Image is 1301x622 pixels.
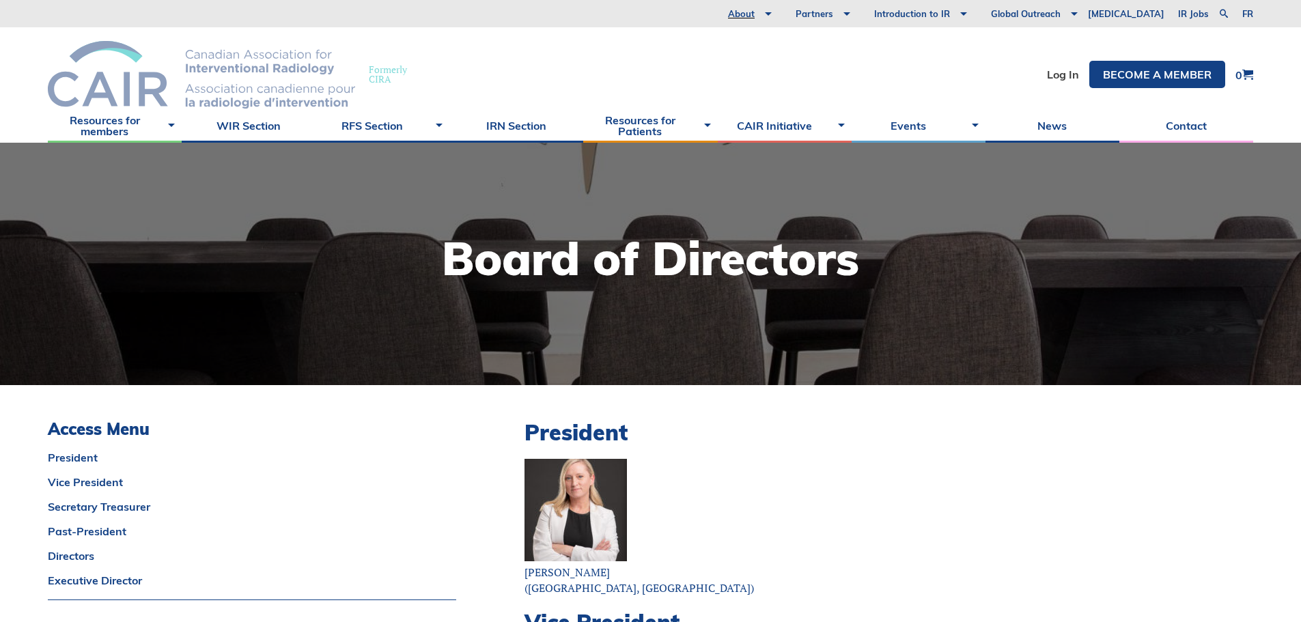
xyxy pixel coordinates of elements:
[316,109,449,143] a: RFS Section
[524,459,1151,595] p: [PERSON_NAME] ([GEOGRAPHIC_DATA], [GEOGRAPHIC_DATA])
[1235,69,1253,81] a: 0
[852,109,985,143] a: Events
[48,41,421,109] a: FormerlyCIRA
[449,109,583,143] a: IRN Section
[48,550,456,561] a: Directors
[1089,61,1225,88] a: Become a member
[48,41,355,109] img: CIRA
[48,452,456,463] a: President
[985,109,1119,143] a: News
[369,65,407,84] span: Formerly CIRA
[48,419,456,439] h3: Access Menu
[48,477,456,487] a: Vice President
[718,109,852,143] a: CAIR Initiative
[48,575,456,586] a: Executive Director
[182,109,316,143] a: WIR Section
[524,419,1151,445] h2: President
[442,236,859,281] h1: Board of Directors
[48,109,182,143] a: Resources for members
[1047,69,1079,80] a: Log In
[48,526,456,537] a: Past-President
[1242,10,1253,18] a: fr
[1119,109,1253,143] a: Contact
[583,109,717,143] a: Resources for Patients
[48,501,456,512] a: Secretary Treasurer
